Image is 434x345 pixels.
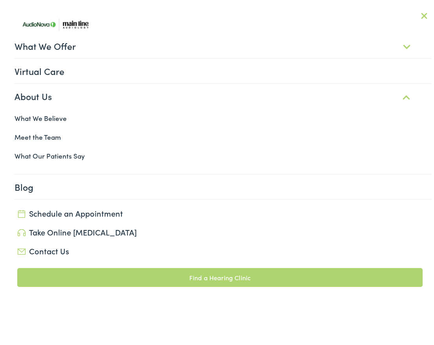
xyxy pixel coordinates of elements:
[17,226,26,234] img: utility icon
[17,243,422,254] a: Contact Us
[9,125,431,144] a: Meet the Team
[15,57,431,81] a: Virtual Care
[17,246,26,252] img: utility icon
[17,205,422,216] a: Schedule an Appointment
[9,144,431,163] a: What Our Patients Say
[15,31,431,56] a: What We Offer
[15,172,431,197] a: Blog
[9,106,431,125] a: What We Believe
[17,266,422,285] a: Find a Hearing Clinic
[17,224,422,235] a: Take Online [MEDICAL_DATA]
[15,82,431,106] a: About Us
[17,208,26,215] img: utility icon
